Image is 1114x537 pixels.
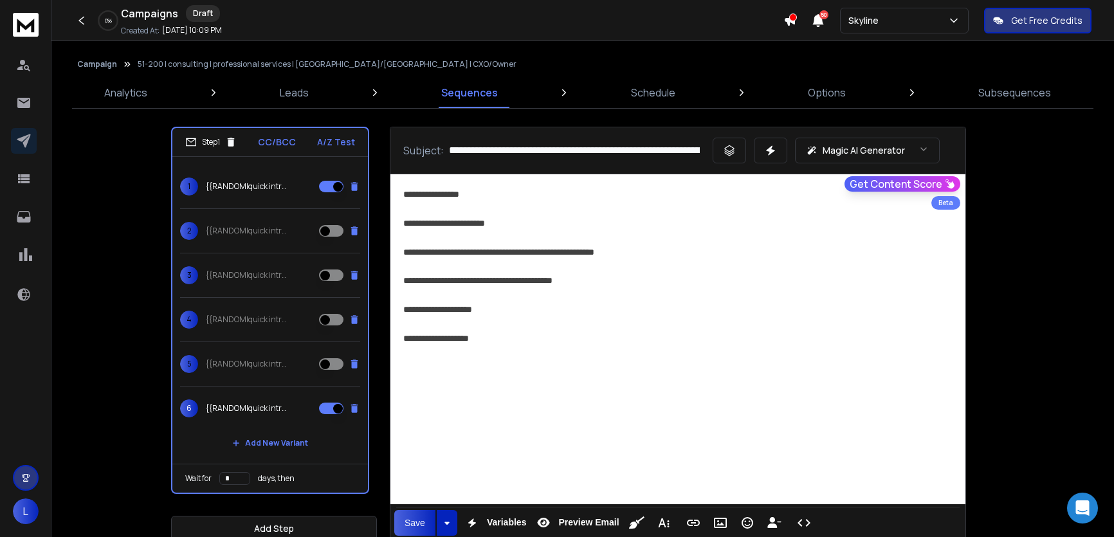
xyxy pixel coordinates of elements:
button: More Text [652,510,676,536]
button: Code View [792,510,816,536]
a: Subsequences [971,77,1059,108]
a: Sequences [434,77,506,108]
span: Preview Email [556,517,621,528]
p: Magic AI Generator [823,144,905,157]
span: 3 [180,266,198,284]
span: 1 [180,177,198,196]
a: Options [800,77,854,108]
p: {{RANDOM|quick intro|wanted your thoughts|inquiry for|sound interesting|useful}} {{firstName}} [206,403,288,414]
p: Get Free Credits [1011,14,1082,27]
p: Schedule [631,85,675,100]
p: {{RANDOM|quick intro|wanted your thoughts|inquiry for|sound interesting|useful}} {{firstName}} [206,226,288,236]
span: Variables [484,517,529,528]
h1: Campaigns [121,6,178,21]
p: Options [808,85,846,100]
span: 6 [180,399,198,417]
button: L [13,498,39,524]
a: Analytics [96,77,155,108]
p: Created At: [121,26,160,36]
p: Wait for [185,473,212,484]
p: Sequences [441,85,498,100]
p: days, then [258,473,295,484]
button: Get Content Score [845,176,960,192]
button: Campaign [77,59,117,69]
p: {{RANDOM|quick intro|wanted your thoughts|inquiry for|sound interesting|useful}} {{firstName}} [206,314,288,325]
div: Beta [931,196,960,210]
p: {{RANDOM|quick intro|wanted your thoughts|inquiry for|sound interesting|useful}} {{firstName}} [206,181,288,192]
p: CC/BCC [258,136,296,149]
button: Save [394,510,435,536]
button: Insert Link (Ctrl+K) [681,510,706,536]
a: Schedule [623,77,683,108]
button: Add New Variant [222,430,318,456]
div: Step 1 [185,136,237,148]
li: Step1CC/BCCA/Z Test1{{RANDOM|quick intro|wanted your thoughts|inquiry for|sound interesting|usefu... [171,127,369,494]
p: Skyline [848,14,884,27]
p: 0 % [105,17,112,24]
p: Leads [280,85,309,100]
p: [DATE] 10:09 PM [162,25,222,35]
span: 2 [180,222,198,240]
p: Subject: [403,143,444,158]
button: Insert Image (Ctrl+P) [708,510,733,536]
span: 4 [180,311,198,329]
div: Draft [186,5,220,22]
div: Open Intercom Messenger [1067,493,1098,523]
button: Clean HTML [625,510,649,536]
button: Variables [460,510,529,536]
img: logo [13,13,39,37]
button: Insert Unsubscribe Link [762,510,787,536]
button: Preview Email [531,510,621,536]
p: Subsequences [978,85,1051,100]
a: Leads [272,77,316,108]
span: 50 [819,10,828,19]
span: 5 [180,355,198,373]
p: Analytics [104,85,147,100]
button: Emoticons [735,510,760,536]
p: {{RANDOM|quick intro|wanted your thoughts|inquiry for|sound interesting|useful}} {{firstName}} [206,359,288,369]
p: {{RANDOM|quick intro|wanted your thoughts|inquiry for|sound interesting|useful}} {{firstName}} [206,270,288,280]
p: A/Z Test [317,136,355,149]
button: Get Free Credits [984,8,1091,33]
button: Magic AI Generator [795,138,940,163]
p: 51-200 | consulting | professional services | [GEOGRAPHIC_DATA]/[GEOGRAPHIC_DATA] | CXO/Owner [138,59,516,69]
